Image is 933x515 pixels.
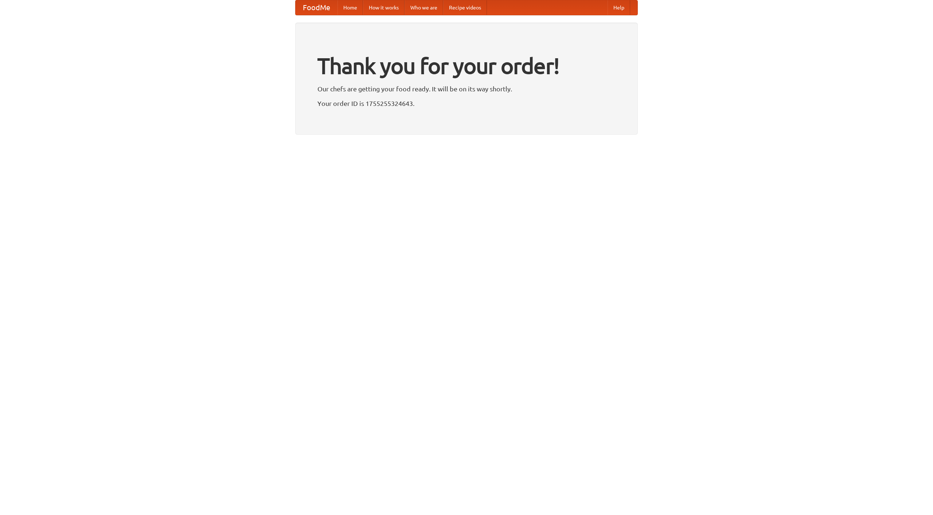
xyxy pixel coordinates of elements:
p: Our chefs are getting your food ready. It will be on its way shortly. [317,83,616,94]
p: Your order ID is 1755255324643. [317,98,616,109]
a: How it works [363,0,405,15]
a: Home [337,0,363,15]
a: FoodMe [296,0,337,15]
a: Help [608,0,630,15]
a: Recipe videos [443,0,487,15]
a: Who we are [405,0,443,15]
h1: Thank you for your order! [317,48,616,83]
